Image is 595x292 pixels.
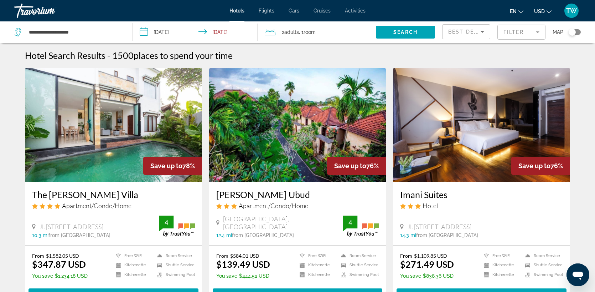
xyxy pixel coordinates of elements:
span: Jl. [STREET_ADDRESS] [407,223,471,231]
img: tab_domain_overview_orange.svg [19,41,25,47]
span: Search [393,29,418,35]
button: Change currency [534,6,552,16]
li: Shuttle Service [154,262,195,268]
button: Change language [510,6,523,16]
del: $1,582.05 USD [46,253,79,259]
li: Room Service [337,253,379,259]
a: Hotels [229,8,244,14]
li: Swimming Pool [154,272,195,278]
span: Save up to [518,162,550,170]
span: You save [32,273,53,279]
span: en [510,9,517,14]
img: logo_orange.svg [11,11,17,17]
li: Kitchenette [112,262,154,268]
div: 3 star Hotel [400,202,563,210]
span: [GEOGRAPHIC_DATA], [GEOGRAPHIC_DATA] [223,215,343,231]
button: Toggle map [563,29,581,35]
li: Kitchenette [480,272,522,278]
span: 12.4 mi [216,232,232,238]
span: Apartment/Condo/Home [239,202,308,210]
span: You save [216,273,237,279]
div: 4 star Apartment [32,202,195,210]
div: 4 [343,218,357,227]
div: 76% [511,157,570,175]
li: Free WiFi [112,253,154,259]
a: Travorium [14,1,86,20]
img: trustyou-badge.svg [159,216,195,237]
h1: Hotel Search Results [25,50,105,61]
span: , 1 [299,27,316,37]
span: Cars [289,8,299,14]
li: Swimming Pool [522,272,563,278]
span: You save [400,273,421,279]
div: 76% [327,157,386,175]
img: trustyou-badge.svg [343,216,379,237]
span: Map [553,27,563,37]
li: Kitchenette [296,262,337,268]
span: USD [534,9,545,14]
div: Keywords by Traffic [79,42,120,47]
a: The [PERSON_NAME] Villa [32,189,195,200]
a: [PERSON_NAME] Ubud [216,189,379,200]
a: Cruises [314,8,331,14]
img: website_grey.svg [11,19,17,24]
a: Flights [259,8,274,14]
img: Hotel image [393,68,570,182]
a: Activities [345,8,366,14]
a: Imani Suites [400,189,563,200]
li: Room Service [154,253,195,259]
span: Adults [284,29,299,35]
span: From [216,253,228,259]
p: $1,234.18 USD [32,273,88,279]
li: Room Service [522,253,563,259]
span: Apartment/Condo/Home [62,202,131,210]
span: Jl. [STREET_ADDRESS] [39,223,103,231]
button: User Menu [562,3,581,18]
li: Shuttle Service [337,262,379,268]
div: Domain Overview [27,42,64,47]
del: $584.01 USD [230,253,259,259]
p: $444.52 USD [216,273,270,279]
div: Domain: [DOMAIN_NAME] [19,19,78,24]
p: $838.36 USD [400,273,454,279]
span: Save up to [334,162,366,170]
span: - [107,50,110,61]
ins: $347.87 USD [32,259,86,270]
img: Hotel image [25,68,202,182]
iframe: Button to launch messaging window [566,263,589,286]
span: from [GEOGRAPHIC_DATA] [48,232,110,238]
li: Kitchenette [480,262,522,268]
span: Save up to [150,162,182,170]
li: Swimming Pool [337,272,379,278]
span: 2 [282,27,299,37]
span: from [GEOGRAPHIC_DATA] [416,232,478,238]
li: Shuttle Service [522,262,563,268]
span: places to spend your time [134,50,233,61]
span: 10.3 mi [32,232,48,238]
img: tab_keywords_by_traffic_grey.svg [71,41,77,47]
div: v 4.0.25 [20,11,35,17]
del: $1,109.85 USD [414,253,447,259]
span: TW [566,7,577,14]
img: Hotel image [209,68,386,182]
button: Travelers: 2 adults, 0 children [258,21,376,43]
mat-select: Sort by [448,27,484,36]
button: Filter [497,24,545,40]
div: 78% [143,157,202,175]
span: Best Deals [448,29,485,35]
button: Search [376,26,435,39]
ins: $139.49 USD [216,259,270,270]
li: Free WiFi [296,253,337,259]
span: 14.3 mi [400,232,416,238]
h2: 1500 [112,50,233,61]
